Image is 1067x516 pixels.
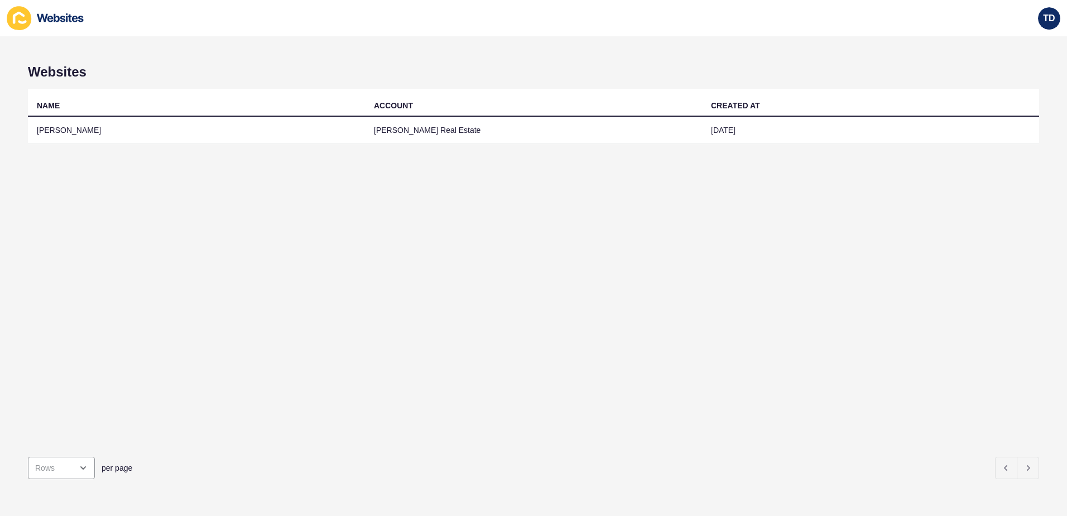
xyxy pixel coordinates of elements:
[711,100,760,111] div: CREATED AT
[365,117,702,144] td: [PERSON_NAME] Real Estate
[102,462,132,474] span: per page
[702,117,1039,144] td: [DATE]
[28,457,95,479] div: open menu
[28,117,365,144] td: [PERSON_NAME]
[28,64,1039,80] h1: Websites
[1043,13,1055,24] span: TD
[37,100,60,111] div: NAME
[374,100,413,111] div: ACCOUNT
